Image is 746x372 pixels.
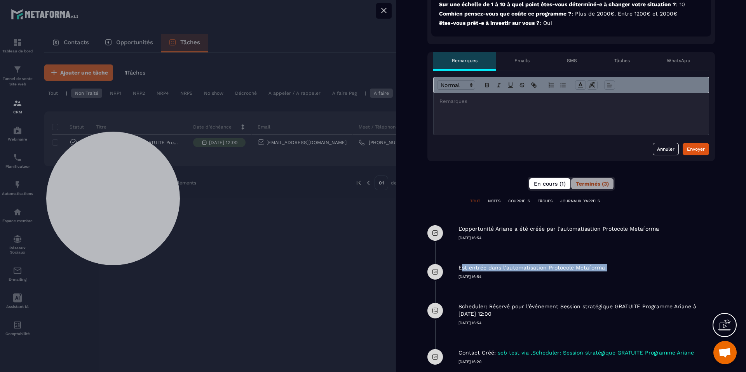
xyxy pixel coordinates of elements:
p: [DATE] 16:20 [458,359,715,365]
div: Envoyer [687,145,705,153]
p: Emails [514,57,530,64]
p: [DATE] 16:54 [458,235,715,241]
p: JOURNAUX D'APPELS [560,198,600,204]
p: Scheduler: Réservé pour l'événement Session stratégique GRATUITE Programme Ariane à [DATE] 12:00 [458,303,713,318]
p: [DATE] 16:54 [458,320,715,326]
span: Terminés (3) [576,181,609,187]
p: seb test via ,Scheduler: Session stratégique GRATUITE Programme Ariane [498,349,694,356]
p: Tâches [614,57,630,64]
p: Combien pensez-vous que coûte ce programme ? [439,10,703,17]
p: TOUT [470,198,480,204]
p: Sur une échelle de 1 à 10 à quel point êtes-vous déterminé-e à changer votre situation ? [439,1,703,8]
button: Annuler [653,143,679,155]
p: Est entrée dans l’automatisation Protocole Metaforma [458,264,605,271]
span: : Oui [540,20,552,26]
p: WhatsApp [667,57,690,64]
p: [DATE] 16:54 [458,274,715,280]
p: COURRIELS [508,198,530,204]
p: SMS [567,57,577,64]
button: Envoyer [683,143,709,155]
div: Ouvrir le chat [713,341,737,364]
span: En cours (1) [534,181,566,187]
button: Terminés (3) [571,178,614,189]
p: NOTES [488,198,500,204]
p: L'opportunité Ariane a été créée par l'automatisation Protocole Metaforma [458,225,659,233]
p: Remarques [452,57,478,64]
button: En cours (1) [529,178,570,189]
p: Contact Créé: [458,349,496,356]
p: TÂCHES [538,198,553,204]
span: : Plus de 2000€, Entre 1200€ et 2000€ [572,10,677,17]
span: : 10 [676,1,685,7]
p: ëtes-vous prêt-e à investir sur vous ? [439,19,703,27]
